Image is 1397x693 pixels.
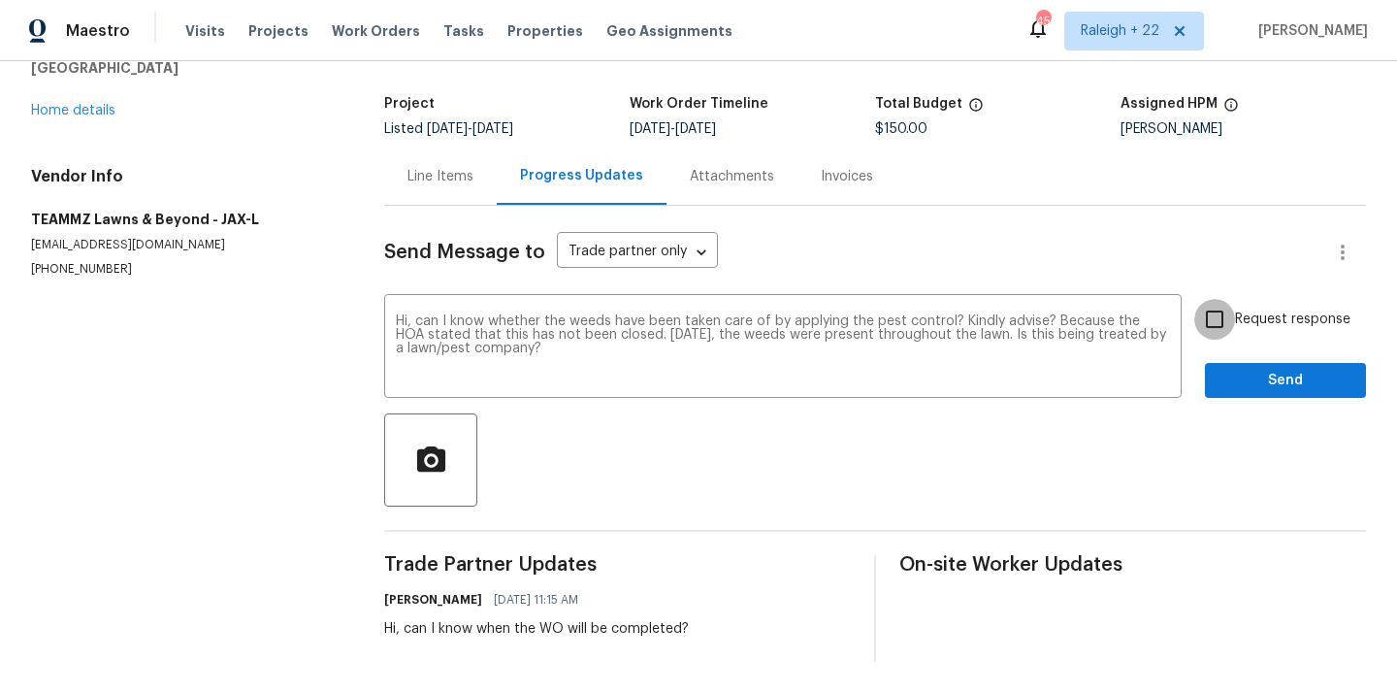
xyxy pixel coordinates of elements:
span: Projects [248,21,309,41]
h5: Project [384,97,435,111]
span: Geo Assignments [606,21,732,41]
p: [PHONE_NUMBER] [31,261,338,278]
span: Visits [185,21,225,41]
span: Send Message to [384,243,545,262]
div: [PERSON_NAME] [1121,122,1366,136]
span: Send [1220,369,1350,393]
a: Home details [31,104,115,117]
span: On-site Worker Updates [899,555,1366,575]
h5: Work Order Timeline [630,97,768,111]
span: $150.00 [875,122,927,136]
div: Invoices [821,167,873,186]
span: - [427,122,513,136]
h4: Vendor Info [31,167,338,186]
h6: [PERSON_NAME] [384,590,482,610]
h5: Total Budget [875,97,962,111]
span: The total cost of line items that have been proposed by Opendoor. This sum includes line items th... [968,97,984,122]
span: Work Orders [332,21,420,41]
textarea: Hi, can I know whether the weeds have been taken care of by applying the pest control? Kindly adv... [396,314,1170,382]
span: [DATE] [427,122,468,136]
span: The hpm assigned to this work order. [1223,97,1239,122]
h5: TEAMMZ Lawns & Beyond - JAX-L [31,210,338,229]
div: 450 [1036,12,1050,31]
span: Request response [1235,310,1350,330]
span: [DATE] 11:15 AM [494,590,578,610]
button: Send [1205,363,1366,399]
span: [DATE] [675,122,716,136]
span: Listed [384,122,513,136]
div: Hi, can I know when the WO will be completed? [384,619,689,639]
div: Trade partner only [557,237,718,269]
span: Tasks [443,24,484,38]
span: - [630,122,716,136]
span: [DATE] [630,122,670,136]
h5: [GEOGRAPHIC_DATA] [31,58,338,78]
div: Line Items [407,167,473,186]
span: Raleigh + 22 [1081,21,1159,41]
div: Progress Updates [520,166,643,185]
h5: Assigned HPM [1121,97,1218,111]
span: [PERSON_NAME] [1251,21,1368,41]
div: Attachments [690,167,774,186]
span: Maestro [66,21,130,41]
p: [EMAIL_ADDRESS][DOMAIN_NAME] [31,237,338,253]
span: Trade Partner Updates [384,555,851,575]
span: Properties [507,21,583,41]
span: [DATE] [472,122,513,136]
